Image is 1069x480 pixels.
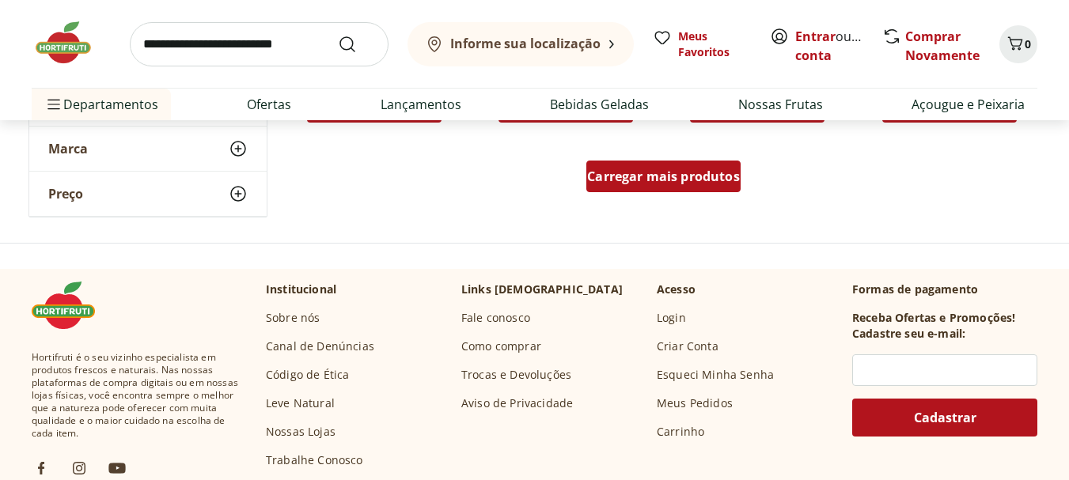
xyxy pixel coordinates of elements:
span: Preço [48,186,83,202]
a: Fale conosco [461,310,530,326]
a: Nossas Lojas [266,424,335,440]
a: Esqueci Minha Senha [657,367,774,383]
a: Bebidas Geladas [550,95,649,114]
a: Código de Ética [266,367,349,383]
button: Cadastrar [852,399,1037,437]
a: Açougue e Peixaria [912,95,1025,114]
a: Meus Pedidos [657,395,733,411]
a: Login [657,310,686,326]
b: Informe sua localização [450,35,601,52]
span: Meus Favoritos [678,28,751,60]
img: fb [32,459,51,478]
a: Trocas e Devoluções [461,367,571,383]
a: Entrar [795,28,836,45]
p: Acesso [657,282,696,297]
button: Marca [29,127,267,171]
p: Formas de pagamento [852,282,1037,297]
a: Trabalhe Conosco [266,452,363,468]
button: Informe sua localização [408,22,634,66]
span: Carregar mais produtos [587,170,740,183]
a: Nossas Frutas [738,95,823,114]
span: Marca [48,141,88,157]
a: Canal de Denúncias [266,338,374,354]
button: Submit Search [338,35,376,54]
a: Leve Natural [266,395,335,411]
p: Institucional [266,282,336,297]
a: Lançamentos [381,95,461,114]
a: Comprar Novamente [905,28,980,64]
a: Como comprar [461,338,541,354]
button: Carrinho [999,25,1037,63]
span: Hortifruti é o seu vizinho especialista em produtos frescos e naturais. Nas nossas plataformas de... [32,351,241,440]
a: Carrinho [657,424,704,440]
span: ou [795,27,866,65]
a: Aviso de Privacidade [461,395,573,411]
a: Criar conta [795,28,882,64]
p: Links [DEMOGRAPHIC_DATA] [461,282,623,297]
a: Criar Conta [657,338,718,354]
span: 0 [1025,36,1031,51]
img: Hortifruti [32,19,111,66]
span: Departamentos [44,85,158,123]
a: Ofertas [247,95,291,114]
span: Cadastrar [914,411,976,424]
a: Carregar mais produtos [586,161,741,198]
img: Hortifruti [32,282,111,329]
h3: Cadastre seu e-mail: [852,326,965,342]
img: ig [70,459,89,478]
h3: Receba Ofertas e Promoções! [852,310,1015,326]
a: Meus Favoritos [653,28,751,60]
img: ytb [108,459,127,478]
button: Preço [29,172,267,216]
a: Sobre nós [266,310,320,326]
input: search [130,22,389,66]
button: Menu [44,85,63,123]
